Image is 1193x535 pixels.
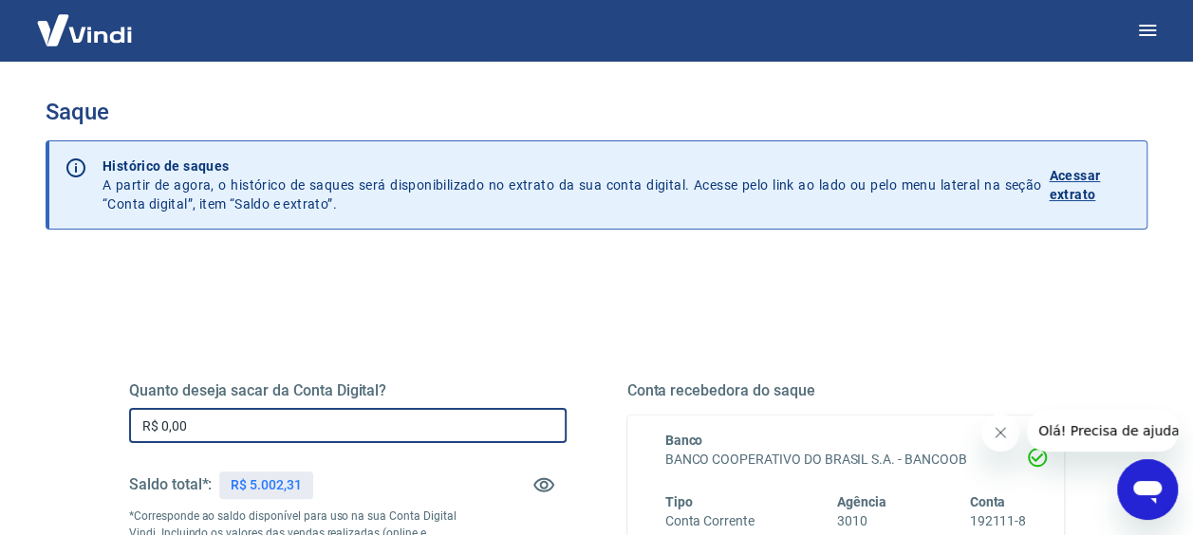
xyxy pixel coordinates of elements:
h6: 192111-8 [969,511,1026,531]
p: Acessar extrato [1049,166,1131,204]
h6: BANCO COOPERATIVO DO BRASIL S.A. - BANCOOB [665,450,1027,470]
h6: 3010 [837,511,886,531]
h5: Conta recebedora do saque [627,381,1065,400]
iframe: Fechar mensagem [981,414,1019,452]
span: Olá! Precisa de ajuda? [11,13,159,28]
h3: Saque [46,99,1147,125]
h5: Quanto deseja sacar da Conta Digital? [129,381,567,400]
span: Tipo [665,494,693,509]
a: Acessar extrato [1049,157,1131,213]
img: Vindi [23,1,146,59]
span: Conta [969,494,1005,509]
h5: Saldo total*: [129,475,212,494]
p: A partir de agora, o histórico de saques será disponibilizado no extrato da sua conta digital. Ac... [103,157,1041,213]
p: R$ 5.002,31 [231,475,301,495]
p: Histórico de saques [103,157,1041,175]
span: Banco [665,433,703,448]
iframe: Botão para abrir a janela de mensagens [1117,459,1178,520]
h6: Conta Corrente [665,511,755,531]
iframe: Mensagem da empresa [1027,410,1178,452]
span: Agência [837,494,886,509]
